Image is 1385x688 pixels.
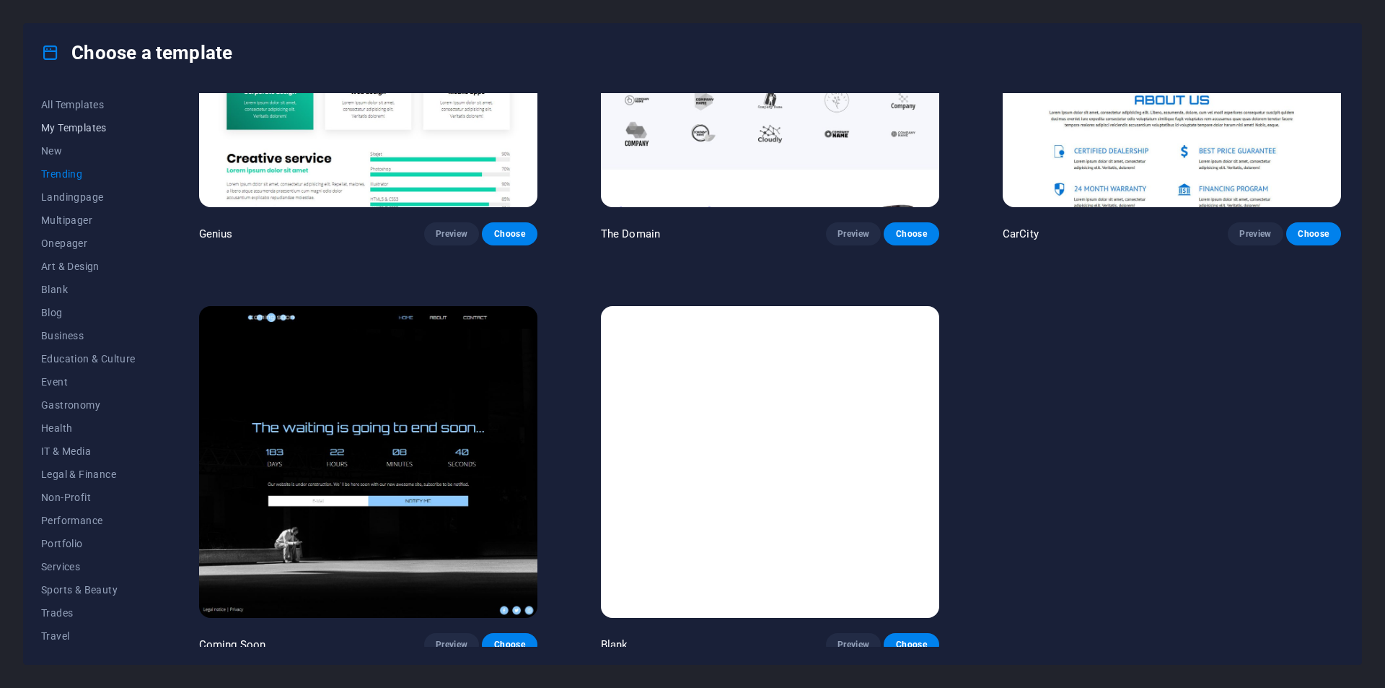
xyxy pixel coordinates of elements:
[601,637,628,652] p: Blank
[41,301,136,324] button: Blog
[41,624,136,648] button: Travel
[41,99,136,110] span: All Templates
[1228,222,1283,245] button: Preview
[41,607,136,619] span: Trades
[41,561,136,572] span: Services
[493,228,525,240] span: Choose
[41,422,136,434] span: Health
[41,601,136,624] button: Trades
[41,469,136,480] span: Legal & Finance
[837,639,869,650] span: Preview
[895,639,927,650] span: Choose
[837,228,869,240] span: Preview
[41,168,136,180] span: Trending
[1003,227,1039,241] p: CarCity
[41,555,136,578] button: Services
[493,639,525,650] span: Choose
[41,116,136,139] button: My Templates
[895,228,927,240] span: Choose
[826,633,881,656] button: Preview
[41,238,136,249] span: Onepager
[1286,222,1341,245] button: Choose
[41,261,136,272] span: Art & Design
[41,186,136,209] button: Landingpage
[41,214,136,226] span: Multipager
[41,191,136,203] span: Landingpage
[436,228,467,240] span: Preview
[41,393,136,417] button: Gastronomy
[41,347,136,370] button: Education & Culture
[1239,228,1271,240] span: Preview
[41,584,136,596] span: Sports & Beauty
[826,222,881,245] button: Preview
[41,538,136,549] span: Portfolio
[424,633,479,656] button: Preview
[884,633,938,656] button: Choose
[41,93,136,116] button: All Templates
[41,324,136,347] button: Business
[199,306,537,618] img: Coming Soon
[41,492,136,503] span: Non-Profit
[41,370,136,393] button: Event
[41,417,136,440] button: Health
[41,145,136,157] span: New
[41,399,136,411] span: Gastronomy
[41,139,136,162] button: New
[41,330,136,341] span: Business
[41,486,136,509] button: Non-Profit
[41,532,136,555] button: Portfolio
[41,209,136,232] button: Multipager
[41,578,136,601] button: Sports & Beauty
[1298,228,1329,240] span: Choose
[41,307,136,318] span: Blog
[199,227,233,241] p: Genius
[41,630,136,642] span: Travel
[601,306,939,618] img: Blank
[41,284,136,295] span: Blank
[41,353,136,365] span: Education & Culture
[41,445,136,457] span: IT & Media
[41,515,136,526] span: Performance
[601,227,660,241] p: The Domain
[41,463,136,486] button: Legal & Finance
[41,509,136,532] button: Performance
[199,637,266,652] p: Coming Soon
[41,162,136,186] button: Trending
[41,232,136,255] button: Onepager
[41,376,136,388] span: Event
[424,222,479,245] button: Preview
[482,222,537,245] button: Choose
[41,41,232,64] h4: Choose a template
[436,639,467,650] span: Preview
[482,633,537,656] button: Choose
[41,255,136,278] button: Art & Design
[41,122,136,134] span: My Templates
[41,440,136,463] button: IT & Media
[884,222,938,245] button: Choose
[41,278,136,301] button: Blank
